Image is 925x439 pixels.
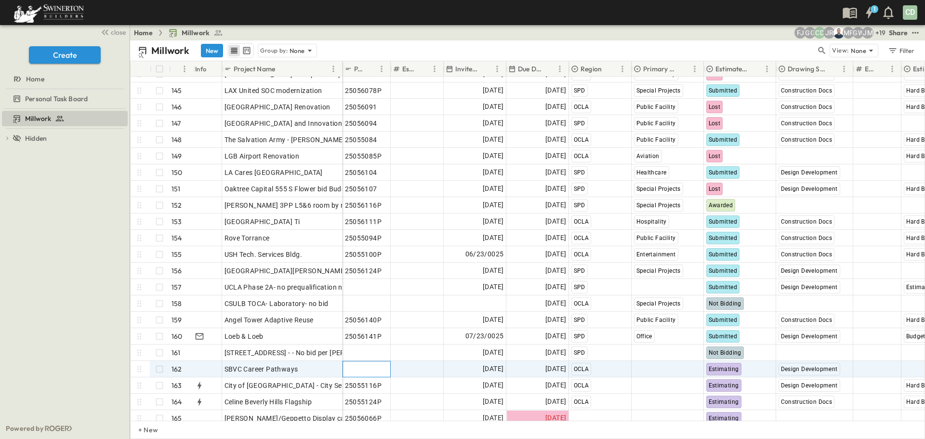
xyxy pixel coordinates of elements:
h6: 1 [873,5,875,13]
span: Lost [709,120,721,127]
button: Sort [751,64,761,74]
p: None [290,46,305,55]
span: Construction Docs [781,399,832,405]
button: close [97,25,128,39]
span: [DATE] [483,200,503,211]
span: Special Projects [636,267,681,274]
span: 25056124P [345,266,382,276]
span: Submitted [709,235,738,241]
span: 07/23/0025 [465,331,504,342]
span: Public Facility [636,317,676,323]
span: 25056140P [345,315,382,325]
button: Sort [828,64,838,74]
span: OCLA [574,235,589,241]
button: CD [902,4,918,21]
span: Design Development [781,366,838,372]
span: Aviation [636,153,660,160]
span: 25055124P [345,397,382,407]
a: Home [134,28,153,38]
span: Loeb & Loeb [225,332,264,341]
span: 25055100P [345,250,382,259]
div: Filter [887,45,915,56]
span: [DATE] [545,331,566,342]
p: 163 [172,381,182,390]
button: Sort [876,64,886,74]
span: [DATE] [545,150,566,161]
span: Special Projects [636,300,681,307]
a: Millwork [168,28,223,38]
span: Construction Docs [781,317,832,323]
span: [DATE] [545,347,566,358]
span: 25056116P [345,200,382,210]
span: [GEOGRAPHIC_DATA][PERSON_NAME] PSH (GMP) [225,266,384,276]
p: Estimate Number [402,64,416,74]
span: 25056094 [345,119,377,128]
span: CSULB TOCA- Laboratory- no bid [225,299,329,308]
button: Menu [554,63,566,75]
span: [DATE] [483,101,503,112]
span: [DATE] [545,183,566,194]
button: Sort [418,64,429,74]
p: Estimate Round [865,64,874,74]
span: 25055085P [345,151,382,161]
button: Sort [481,64,491,74]
p: View: [832,45,849,56]
p: Drawing Status [788,64,826,74]
span: OCLA [574,71,589,78]
div: Jonathan M. Hansen (johansen@swinerton.com) [862,27,873,39]
span: LA Cares [GEOGRAPHIC_DATA] [225,168,323,177]
div: Info [195,55,207,82]
span: [DATE] [483,314,503,325]
span: [GEOGRAPHIC_DATA] Ti [225,217,300,226]
span: [DATE] [483,118,503,129]
span: SPD [574,333,585,340]
span: Entertainment [636,251,676,258]
p: Project Name [234,64,275,74]
span: Not Bidding [709,349,741,356]
span: Submitted [709,333,738,340]
button: Menu [761,63,773,75]
p: 160 [172,332,183,341]
span: Lost [709,186,721,192]
span: close [111,27,126,37]
button: Menu [838,63,850,75]
button: Sort [277,64,288,74]
span: [DATE] [545,200,566,211]
p: 156 [172,266,182,276]
span: Estimating [709,366,739,372]
span: SBVC Career Pathways [225,364,298,374]
span: 25055094P [345,233,382,243]
span: Submitted [709,169,738,176]
span: OCLA [574,399,589,405]
button: Menu [617,63,628,75]
button: row view [228,45,240,56]
span: Construction Docs [781,218,832,225]
span: Special Projects [636,202,681,209]
p: 165 [172,413,182,423]
span: 25055084 [345,135,377,145]
p: 146 [172,102,182,112]
span: OCLA [574,366,589,372]
span: Office [636,333,652,340]
div: Joshua Russell (joshua.russell@swinerton.com) [823,27,835,39]
span: [DATE] [483,232,503,243]
span: Rove Torrance [225,233,270,243]
div: Gerrad Gerber (gerrad.gerber@swinerton.com) [804,27,816,39]
span: OCLA [574,153,589,160]
p: 162 [172,364,182,374]
p: Estimate Status [715,64,749,74]
span: [DATE] [483,281,503,293]
span: Angel Tower Adaptive Reuse [225,315,314,325]
span: Home [26,74,44,84]
span: Special Projects [636,87,681,94]
span: Construction Docs [781,104,832,110]
span: UCLA Phase 2A- no prequalification needed [225,282,361,292]
a: Millwork [2,112,126,125]
p: Invite Date [455,64,479,74]
button: Filter [884,44,917,57]
button: Sort [365,64,376,74]
span: [DATE] [483,363,503,374]
button: kanban view [240,45,252,56]
span: Submitted [709,317,738,323]
span: [DATE] [483,265,503,276]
